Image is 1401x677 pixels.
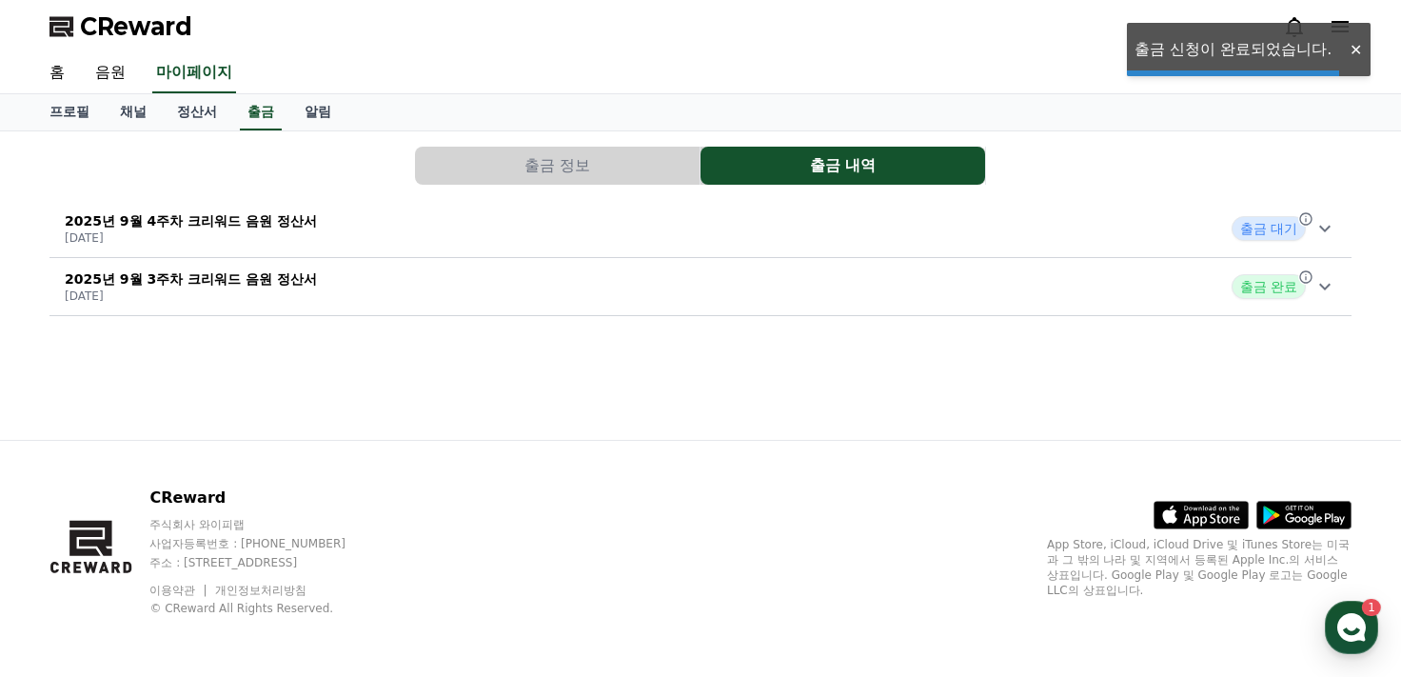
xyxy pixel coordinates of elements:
p: © CReward All Rights Reserved. [149,601,382,616]
a: 개인정보처리방침 [215,584,306,597]
p: 주소 : [STREET_ADDRESS] [149,555,382,570]
p: CReward [149,487,382,509]
p: [DATE] [65,289,317,304]
p: 주식회사 와이피랩 [149,517,382,532]
p: 사업자등록번호 : [PHONE_NUMBER] [149,536,382,551]
span: CReward [80,11,192,42]
a: CReward [49,11,192,42]
a: 이용약관 [149,584,209,597]
p: [DATE] [65,230,317,246]
a: 채널 [105,94,162,130]
span: 출금 완료 [1232,274,1306,299]
p: 2025년 9월 4주차 크리워드 음원 정산서 [65,211,317,230]
a: 프로필 [34,94,105,130]
span: 출금 대기 [1232,216,1306,241]
button: 출금 내역 [700,147,985,185]
a: 마이페이지 [152,53,236,93]
p: 2025년 9월 3주차 크리워드 음원 정산서 [65,269,317,289]
a: 정산서 [162,94,232,130]
a: 출금 정보 [415,147,700,185]
button: 2025년 9월 3주차 크리워드 음원 정산서 [DATE] 출금 완료 [49,258,1352,316]
a: 출금 내역 [700,147,986,185]
a: 알림 [289,94,346,130]
button: 출금 정보 [415,147,700,185]
p: App Store, iCloud, iCloud Drive 및 iTunes Store는 미국과 그 밖의 나라 및 지역에서 등록된 Apple Inc.의 서비스 상표입니다. Goo... [1047,537,1352,598]
button: 2025년 9월 4주차 크리워드 음원 정산서 [DATE] 출금 대기 [49,200,1352,258]
a: 출금 [240,94,282,130]
a: 홈 [34,53,80,93]
a: 음원 [80,53,141,93]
